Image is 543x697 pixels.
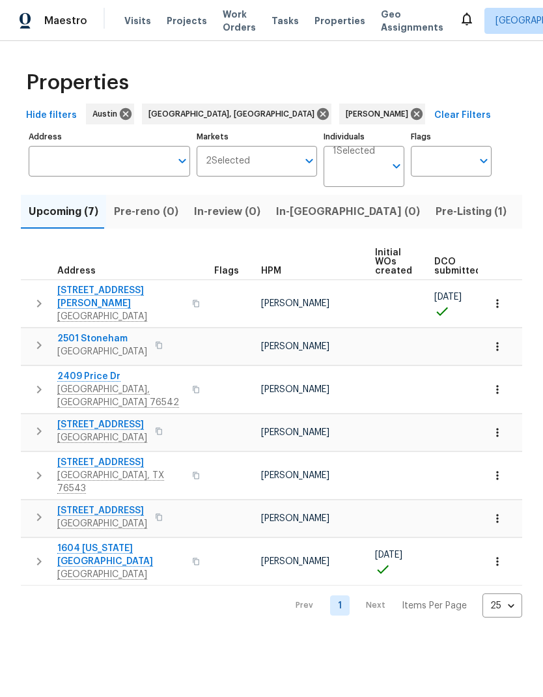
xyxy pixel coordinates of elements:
[21,104,82,128] button: Hide filters
[223,8,256,34] span: Work Orders
[261,428,329,437] span: [PERSON_NAME]
[261,471,329,480] span: [PERSON_NAME]
[197,133,318,141] label: Markets
[261,514,329,523] span: [PERSON_NAME]
[173,152,191,170] button: Open
[26,107,77,124] span: Hide filters
[214,266,239,276] span: Flags
[142,104,331,124] div: [GEOGRAPHIC_DATA], [GEOGRAPHIC_DATA]
[29,133,190,141] label: Address
[92,107,122,121] span: Austin
[26,76,129,89] span: Properties
[346,107,413,121] span: [PERSON_NAME]
[402,599,467,612] p: Items Per Page
[206,156,250,167] span: 2 Selected
[324,133,404,141] label: Individuals
[375,550,402,560] span: [DATE]
[300,152,318,170] button: Open
[261,385,329,394] span: [PERSON_NAME]
[381,8,443,34] span: Geo Assignments
[57,332,147,345] span: 2501 Stoneham
[283,593,522,618] nav: Pagination Navigation
[261,342,329,351] span: [PERSON_NAME]
[148,107,320,121] span: [GEOGRAPHIC_DATA], [GEOGRAPHIC_DATA]
[261,266,281,276] span: HPM
[482,589,522,623] div: 25
[124,14,151,27] span: Visits
[314,14,365,27] span: Properties
[44,14,87,27] span: Maestro
[339,104,425,124] div: [PERSON_NAME]
[261,299,329,308] span: [PERSON_NAME]
[86,104,134,124] div: Austin
[271,16,299,25] span: Tasks
[434,292,462,302] span: [DATE]
[276,203,420,221] span: In-[GEOGRAPHIC_DATA] (0)
[387,157,406,175] button: Open
[114,203,178,221] span: Pre-reno (0)
[29,203,98,221] span: Upcoming (7)
[434,257,481,276] span: DCO submitted
[434,107,491,124] span: Clear Filters
[333,146,375,157] span: 1 Selected
[167,14,207,27] span: Projects
[261,557,329,566] span: [PERSON_NAME]
[429,104,496,128] button: Clear Filters
[375,248,412,276] span: Initial WOs created
[475,152,493,170] button: Open
[330,595,350,616] a: Goto page 1
[411,133,492,141] label: Flags
[57,345,147,358] span: [GEOGRAPHIC_DATA]
[194,203,260,221] span: In-review (0)
[436,203,507,221] span: Pre-Listing (1)
[57,266,96,276] span: Address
